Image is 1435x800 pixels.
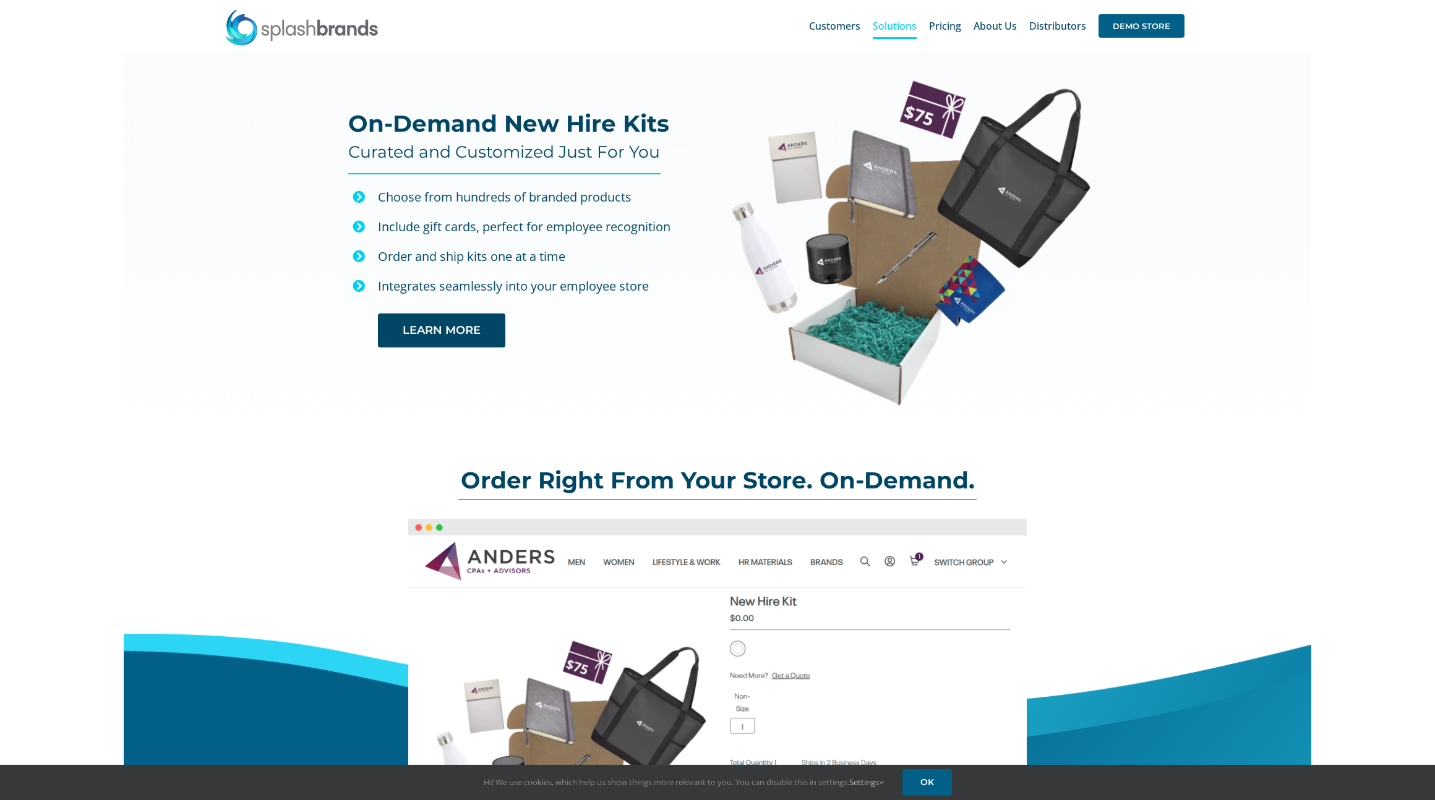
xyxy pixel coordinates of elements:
[809,6,860,46] a: Customers
[348,142,660,162] h4: Curated and Customized Just For You
[809,21,860,31] span: Customers
[902,769,952,796] a: OK
[461,466,975,494] span: Order Right From Your Store. On-Demand.
[378,187,695,208] div: Choose from hundreds of branded products
[1029,21,1086,31] span: Distributors
[378,216,695,237] div: Include gift cards, perfect for employee recognition
[873,21,917,31] span: Solutions
[929,6,961,46] a: Pricing
[731,79,1091,406] img: Anders New Hire Kit Web Image-01
[929,21,961,31] span: Pricing
[378,246,695,267] p: Order and ship kits one at a time
[974,21,1017,31] span: About Us
[403,324,481,337] span: LEARN MORE
[348,111,669,136] h2: On-Demand New Hire Kits
[484,777,884,788] span: Hi! We use cookies, which help us show things more relevant to you. You can disable this in setti...
[225,9,379,46] img: SplashBrands.com Logo
[378,276,695,297] p: Integrates seamlessly into your employee store
[378,313,505,347] a: LEARN MORE
[849,777,884,788] a: Settings
[1099,6,1184,46] a: DEMO STORE
[809,6,1184,46] nav: Main Menu
[1029,6,1086,46] a: Distributors
[1099,14,1184,38] span: DEMO STORE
